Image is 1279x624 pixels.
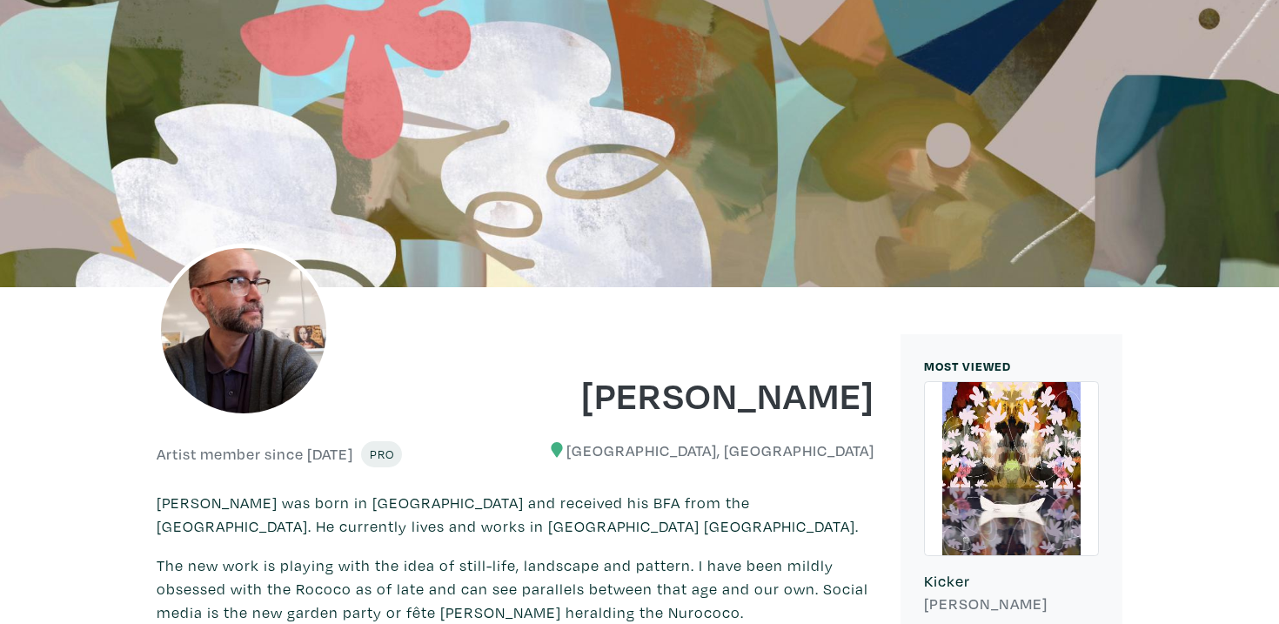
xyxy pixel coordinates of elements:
[924,358,1011,374] small: MOST VIEWED
[924,594,1099,614] h6: [PERSON_NAME]
[369,446,394,462] span: Pro
[157,244,331,418] img: phpThumb.php
[529,371,875,418] h1: [PERSON_NAME]
[529,441,875,460] h6: [GEOGRAPHIC_DATA], [GEOGRAPHIC_DATA]
[924,572,1099,591] h6: Kicker
[157,554,874,624] p: The new work is playing with the idea of still-life, landscape and pattern. I have been mildly ob...
[157,491,874,538] p: [PERSON_NAME] was born in [GEOGRAPHIC_DATA] and received his BFA from the [GEOGRAPHIC_DATA]. He c...
[157,445,353,464] h6: Artist member since [DATE]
